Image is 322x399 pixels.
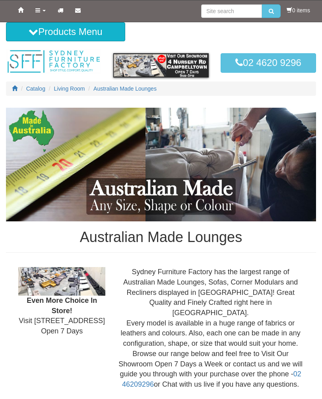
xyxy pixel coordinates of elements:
[18,267,105,296] img: Showroom
[26,85,45,92] a: Catalog
[27,296,97,315] b: Even More Choice In Store!
[54,85,85,92] a: Living Room
[6,22,125,41] button: Products Menu
[6,229,316,245] h1: Australian Made Lounges
[6,49,101,74] img: Sydney Furniture Factory
[93,85,157,92] a: Australian Made Lounges
[201,4,262,18] input: Site search
[6,108,316,221] img: Australian Made Lounges
[287,6,310,14] li: 0 items
[12,267,111,337] div: Visit [STREET_ADDRESS] Open 7 Days
[113,53,209,77] img: showroom.gif
[122,370,301,388] a: 02 46209296
[111,267,310,389] div: Sydney Furniture Factory has the largest range of Australian Made Lounges, Sofas, Corner Modulars...
[221,53,316,72] a: 02 4620 9296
